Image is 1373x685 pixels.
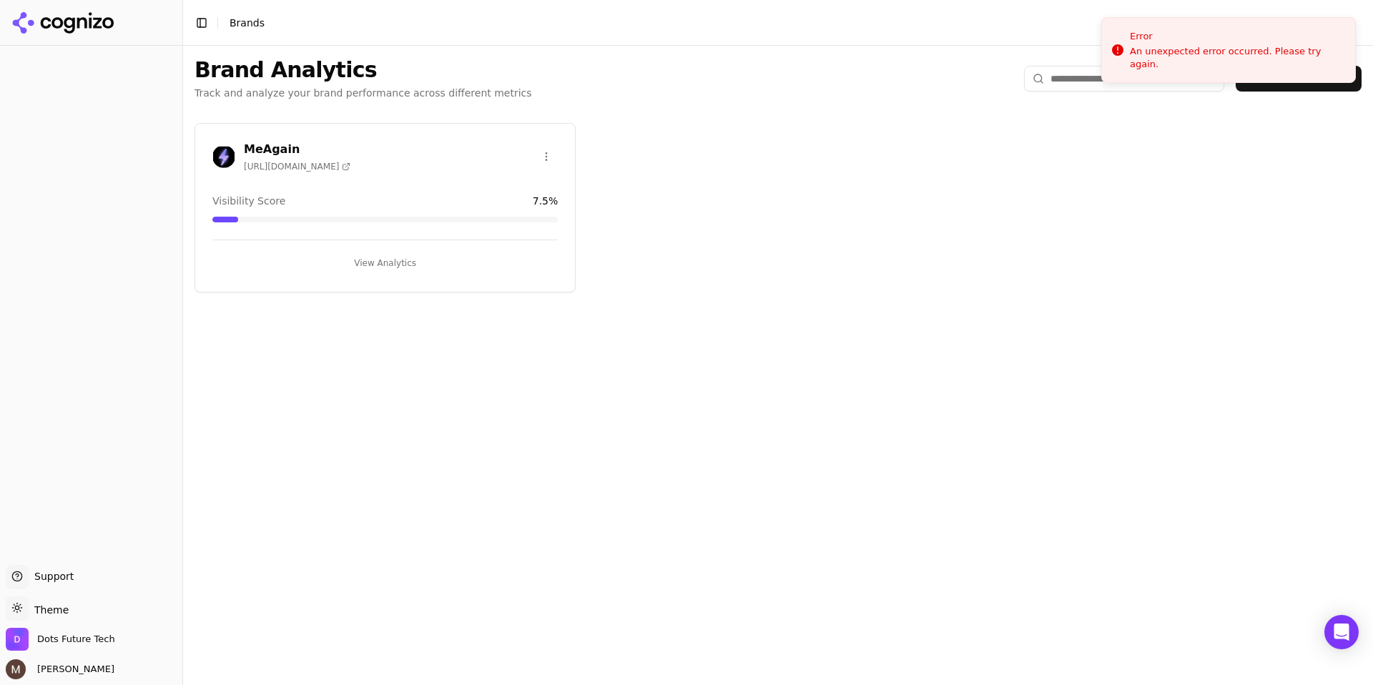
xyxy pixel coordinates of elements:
span: Brands [230,17,265,29]
span: Support [29,569,74,583]
div: Error [1130,29,1344,44]
button: View Analytics [212,252,558,275]
span: Theme [29,604,69,616]
h3: MeAgain [244,141,350,158]
span: Dots Future Tech [37,633,115,646]
div: Open Intercom Messenger [1324,615,1359,649]
span: [PERSON_NAME] [31,663,114,676]
span: Visibility Score [212,194,285,208]
p: Track and analyze your brand performance across different metrics [195,86,532,100]
div: An unexpected error occurred. Please try again. [1130,45,1344,71]
button: Open user button [6,659,114,679]
h1: Brand Analytics [195,57,532,83]
span: [URL][DOMAIN_NAME] [244,161,350,172]
button: Open organization switcher [6,628,115,651]
img: MeAgain [212,145,235,168]
img: Dots Future Tech [6,628,29,651]
img: Martyn Strydom [6,659,26,679]
span: 7.5 % [533,194,558,208]
nav: breadcrumb [230,16,265,30]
